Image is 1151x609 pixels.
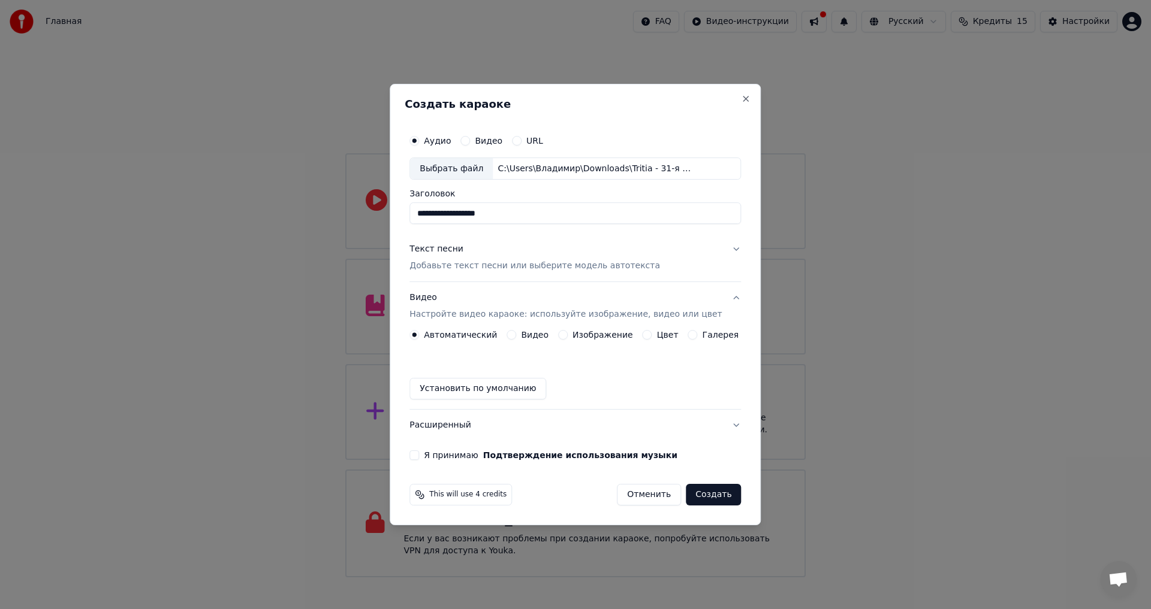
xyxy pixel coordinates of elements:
[405,99,746,110] h2: Создать караоке
[475,137,502,145] label: Видео
[409,283,741,331] button: ВидеоНастройте видео караоке: используйте изображение, видео или цвет
[409,308,722,320] p: Настройте видео караоке: используйте изображение, видео или цвет
[617,484,681,505] button: Отменить
[424,137,451,145] label: Аудио
[657,331,679,339] label: Цвет
[409,244,463,256] div: Текст песни
[424,451,677,459] label: Я принимаю
[409,378,546,399] button: Установить по умолчанию
[409,234,741,282] button: Текст песниДобавьте текст песни или выберите модель автотекста
[573,331,633,339] label: Изображение
[424,331,497,339] label: Автоматический
[493,163,697,175] div: C:\Users\Владимир\Downloads\Tritia - 31-я весна.mp3
[410,158,493,180] div: Выбрать файл
[409,410,741,441] button: Расширенный
[686,484,741,505] button: Создать
[521,331,549,339] label: Видео
[409,330,741,409] div: ВидеоНастройте видео караоке: используйте изображение, видео или цвет
[409,190,741,198] label: Заголовок
[703,331,739,339] label: Галерея
[429,490,507,499] span: This will use 4 credits
[409,292,722,321] div: Видео
[409,260,660,272] p: Добавьте текст песни или выберите модель автотекста
[526,137,543,145] label: URL
[483,451,677,459] button: Я принимаю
